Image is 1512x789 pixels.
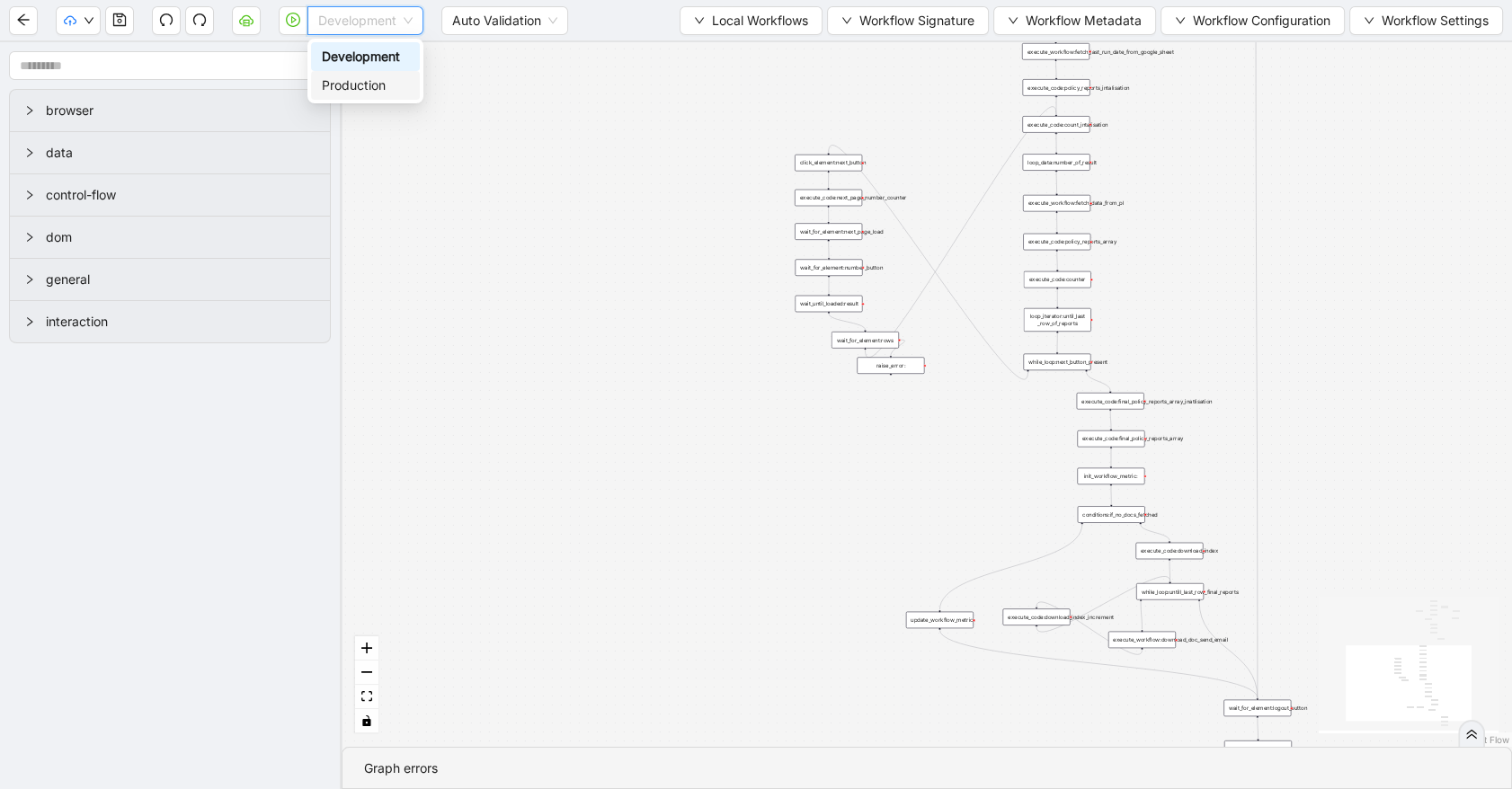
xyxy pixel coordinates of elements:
[46,185,316,205] span: control-flow
[152,6,181,35] button: undo
[46,143,316,163] span: data
[857,357,924,374] div: raise_error:
[1023,234,1090,251] div: execute_code:policy_reports_array
[46,227,316,247] span: dom
[355,685,378,709] button: fit view
[84,15,94,26] span: down
[1022,116,1090,133] div: execute_code:count_intalisation
[1223,700,1291,717] div: wait_for_element:logout_button
[1135,543,1203,560] div: execute_code:download_index
[311,71,420,100] div: Production
[1224,740,1292,758] div: click_element:logout_button
[1077,393,1144,410] div: execute_code:final_policy_reports_array_inatlisation
[355,636,378,660] button: zoom in
[24,105,35,116] span: right
[64,14,76,27] span: cloud-upload
[1022,79,1090,96] div: execute_code:policy_reports_intalisation
[1193,11,1330,31] span: Workflow Configuration
[1077,430,1144,447] div: execute_code:final_policy_reports_array
[1078,506,1145,523] div: conditions:if_no_docs_fetched
[1024,308,1091,332] div: loop_iterator:until_last _row_of_reports
[1108,632,1176,649] div: execute_workflow:download_doc_send_email
[1136,583,1204,600] div: while_loop:untill_last_row_final_reports
[10,174,330,216] div: control-flow
[1026,11,1142,31] span: Workflow Metadata
[1036,576,1170,632] g: Edge from execute_code:download_index_increment to while_loop:untill_last_row_final_reports
[232,6,261,35] button: cloud-server
[1141,524,1170,540] g: Edge from conditions:if_no_docs_fetched to execute_code:download_index
[865,107,1055,358] g: Edge from wait_for_element:rows to execute_code:count_intalisation
[10,259,330,300] div: general
[795,190,862,207] div: execute_code:next_page_number_counter
[185,6,214,35] button: redo
[322,47,409,66] div: Development
[322,75,409,95] div: Production
[1023,195,1090,212] div: execute_workflow:fetch_data_from_pl
[1110,411,1111,429] g: Edge from execute_code:final_policy_reports_array_inatlisation to execute_code:final_policy_repor...
[1141,601,1142,629] g: Edge from while_loop:untill_last_row_final_reports to execute_workflow:download_doc_send_email
[159,13,173,27] span: undo
[279,6,307,35] button: play-circle
[939,524,1081,609] g: Edge from conditions:if_no_docs_fetched to update_workflow_metric:
[1002,608,1070,625] div: execute_code:download_index_increment
[46,270,316,289] span: general
[1086,372,1110,391] g: Edge from while_loop:next_button_present to execute_code:final_policy_reports_array_inatlisation
[10,301,330,342] div: interaction
[1175,15,1186,26] span: down
[1077,468,1144,485] div: init_workflow_metric:
[56,6,101,35] button: cloud-uploaddown
[795,296,862,313] div: wait_until_loaded:result
[1161,6,1345,35] button: downWorkflow Configuration
[712,11,808,31] span: Local Workflows
[112,13,127,27] span: save
[680,6,823,35] button: downLocal Workflows
[1023,354,1090,371] div: while_loop:next_button_present
[24,316,35,327] span: right
[46,312,316,332] span: interaction
[16,13,31,27] span: arrow-left
[192,13,207,27] span: redo
[859,11,974,31] span: Workflow Signature
[1023,154,1090,171] div: loop_data:number_of_result
[906,612,974,629] div: update_workflow_metric:
[318,7,413,34] span: Development
[9,6,38,35] button: arrow-left
[286,13,300,27] span: play-circle
[795,155,862,172] div: click_element:next_button
[1022,43,1090,60] div: execute_workflow:fetch_last_run_date_from_google_sheet
[795,223,862,239] div: wait_for_element:next_page_load
[10,132,330,173] div: data
[1465,728,1478,740] span: double-right
[24,147,35,158] span: right
[1036,602,1142,654] g: Edge from execute_workflow:download_doc_send_email to execute_code:download_index_increment
[1258,718,1259,739] g: Edge from wait_for_element:logout_button to click_element:logout_button
[24,274,35,285] span: right
[885,380,897,392] span: plus-circle
[355,660,378,685] button: zoom out
[1364,15,1374,26] span: down
[891,340,905,355] g: Edge from wait_for_element:rows to raise_error:
[832,332,899,349] div: wait_for_element:rows
[1170,561,1170,581] g: Edge from execute_code:download_index to while_loop:untill_last_row_final_reports
[829,146,1028,380] g: Edge from while_loop:next_button_present to click_element:next_button
[795,259,862,276] div: wait_for_element:number_button
[10,90,330,131] div: browser
[311,42,420,71] div: Development
[841,15,852,26] span: down
[694,15,705,26] span: down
